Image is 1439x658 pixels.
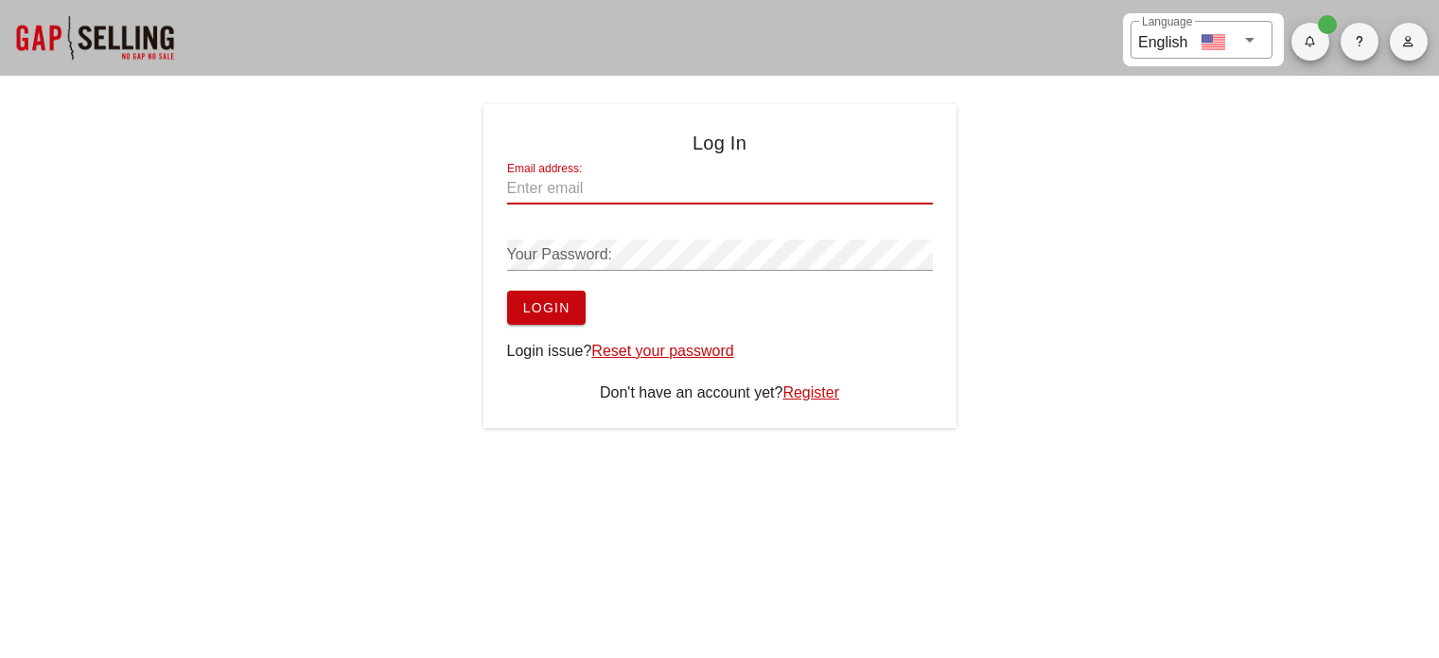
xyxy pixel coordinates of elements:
[1142,15,1192,29] label: Language
[591,343,733,359] a: Reset your password
[507,162,582,176] label: Email address:
[507,340,933,363] div: Login issue?
[522,300,570,315] span: Login
[1131,21,1272,59] div: LanguageEnglish
[507,128,933,158] h4: Log In
[1318,15,1337,34] span: Badge
[507,173,933,204] input: Enter email
[1138,27,1187,54] div: English
[782,384,839,400] a: Register
[507,291,586,325] button: Login
[507,382,933,404] div: Don't have an account yet?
